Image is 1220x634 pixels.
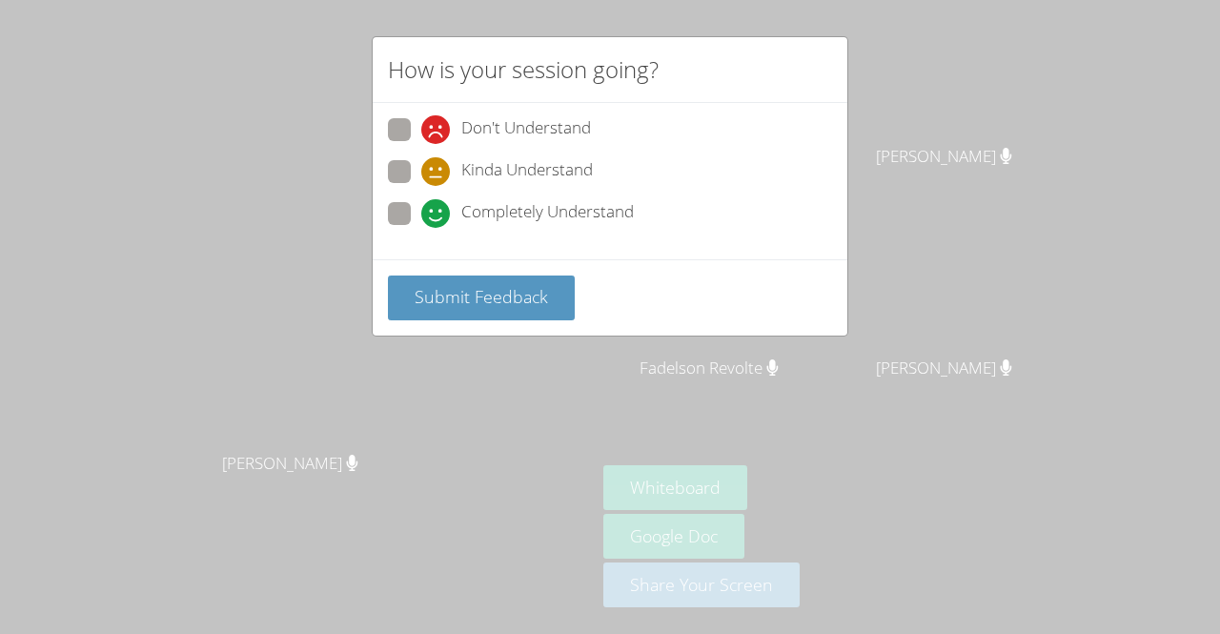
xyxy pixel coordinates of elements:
[388,276,575,320] button: Submit Feedback
[415,285,548,308] span: Submit Feedback
[388,52,659,87] h2: How is your session going?
[461,199,634,228] span: Completely Understand
[461,157,593,186] span: Kinda Understand
[461,115,591,144] span: Don't Understand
